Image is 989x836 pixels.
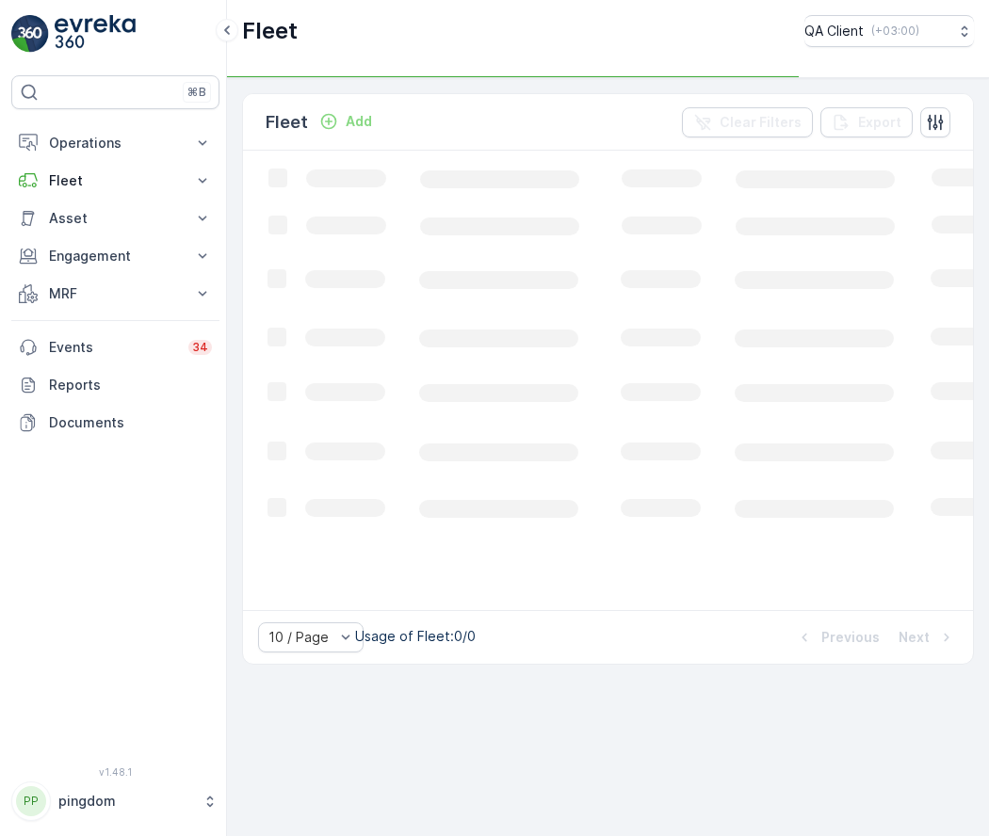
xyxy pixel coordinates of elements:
[11,781,219,821] button: PPpingdom
[804,15,974,47] button: QA Client(+03:00)
[187,85,206,100] p: ⌘B
[821,628,880,647] p: Previous
[11,200,219,237] button: Asset
[804,22,864,40] p: QA Client
[11,766,219,778] span: v 1.48.1
[346,112,372,131] p: Add
[55,15,136,53] img: logo_light-DOdMpM7g.png
[49,376,212,394] p: Reports
[49,209,182,228] p: Asset
[11,275,219,313] button: MRF
[899,628,930,647] p: Next
[58,792,193,811] p: pingdom
[11,366,219,404] a: Reports
[897,626,958,649] button: Next
[11,162,219,200] button: Fleet
[49,134,182,153] p: Operations
[720,113,802,132] p: Clear Filters
[11,15,49,53] img: logo
[11,237,219,275] button: Engagement
[16,786,46,816] div: PP
[11,404,219,442] a: Documents
[11,124,219,162] button: Operations
[820,107,913,137] button: Export
[682,107,813,137] button: Clear Filters
[858,113,901,132] p: Export
[312,110,380,133] button: Add
[49,247,182,265] p: Engagement
[49,171,182,190] p: Fleet
[49,338,177,357] p: Events
[49,413,212,432] p: Documents
[871,24,919,39] p: ( +03:00 )
[11,329,219,366] a: Events34
[793,626,882,649] button: Previous
[192,340,208,355] p: 34
[355,627,476,646] p: Usage of Fleet : 0/0
[266,109,308,136] p: Fleet
[242,16,298,46] p: Fleet
[49,284,182,303] p: MRF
